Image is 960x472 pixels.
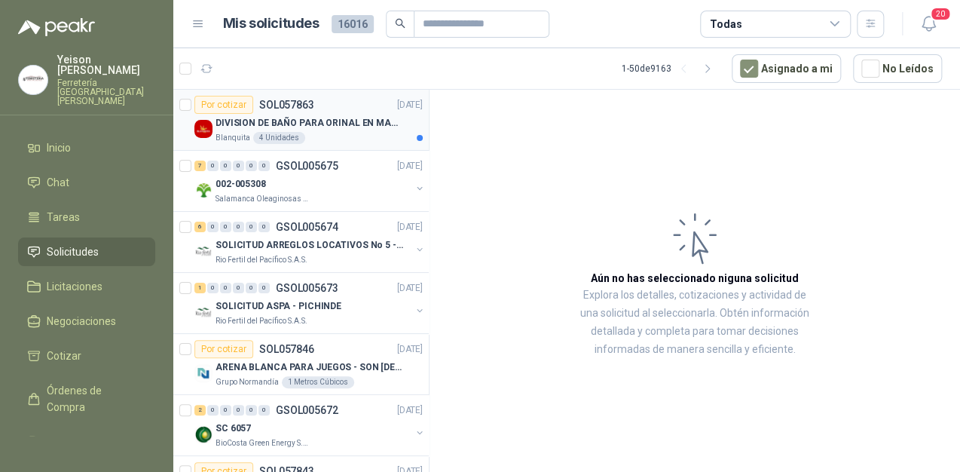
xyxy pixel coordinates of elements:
[194,161,206,171] div: 7
[216,193,310,205] p: Salamanca Oleaginosas SAS
[246,283,257,293] div: 0
[233,161,244,171] div: 0
[253,132,305,144] div: 4 Unidades
[216,132,250,144] p: Blanquita
[173,90,429,151] a: Por cotizarSOL057863[DATE] Company LogoDIVISION DE BAÑO PARA ORINAL EN MADERA O PLASTICABlanquita...
[223,13,319,35] h1: Mis solicitudes
[18,342,155,370] a: Cotizar
[207,161,219,171] div: 0
[57,78,155,106] p: Ferretería [GEOGRAPHIC_DATA][PERSON_NAME]
[220,283,231,293] div: 0
[194,303,212,321] img: Company Logo
[57,54,155,75] p: Yeison [PERSON_NAME]
[332,15,374,33] span: 16016
[207,405,219,415] div: 0
[282,376,354,388] div: 1 Metros Cúbicos
[18,133,155,162] a: Inicio
[397,281,423,296] p: [DATE]
[397,98,423,112] p: [DATE]
[710,16,741,32] div: Todas
[194,157,426,205] a: 7 0 0 0 0 0 GSOL005675[DATE] Company Logo002-005308Salamanca Oleaginosas SAS
[194,340,253,358] div: Por cotizar
[233,283,244,293] div: 0
[276,405,338,415] p: GSOL005672
[259,344,314,354] p: SOL057846
[246,161,257,171] div: 0
[258,161,270,171] div: 0
[18,272,155,301] a: Licitaciones
[216,177,266,192] p: 002-005308
[194,181,212,199] img: Company Logo
[207,222,219,232] div: 0
[18,307,155,336] a: Negociaciones
[216,315,307,327] p: Rio Fertil del Pacífico S.A.S.
[258,405,270,415] div: 0
[18,168,155,197] a: Chat
[18,238,155,266] a: Solicitudes
[216,421,251,436] p: SC 6057
[216,116,403,130] p: DIVISION DE BAÑO PARA ORINAL EN MADERA O PLASTICA
[216,360,403,375] p: ARENA BLANCA PARA JUEGOS - SON [DEMOGRAPHIC_DATA].31 METROS CUBICOS
[216,238,403,253] p: SOLICITUD ARREGLOS LOCATIVOS No 5 - PICHINDE
[216,299,341,314] p: SOLICITUD ASPA - PICHINDE
[18,203,155,231] a: Tareas
[246,222,257,232] div: 0
[930,7,951,21] span: 20
[853,54,942,83] button: No Leídos
[259,100,314,110] p: SOL057863
[397,403,423,418] p: [DATE]
[19,66,47,94] img: Company Logo
[194,242,212,260] img: Company Logo
[216,254,307,266] p: Rio Fertil del Pacífico S.A.S.
[173,334,429,395] a: Por cotizarSOL057846[DATE] Company LogoARENA BLANCA PARA JUEGOS - SON [DEMOGRAPHIC_DATA].31 METRO...
[395,18,405,29] span: search
[47,209,80,225] span: Tareas
[216,376,279,388] p: Grupo Normandía
[591,270,799,287] h3: Aún no has seleccionado niguna solicitud
[47,348,81,364] span: Cotizar
[47,174,69,191] span: Chat
[47,434,102,450] span: Remisiones
[194,425,212,443] img: Company Logo
[276,283,338,293] p: GSOL005673
[194,279,426,327] a: 1 0 0 0 0 0 GSOL005673[DATE] Company LogoSOLICITUD ASPA - PICHINDERio Fertil del Pacífico S.A.S.
[276,161,338,171] p: GSOL005675
[47,313,116,329] span: Negociaciones
[915,11,942,38] button: 20
[207,283,219,293] div: 0
[18,18,95,36] img: Logo peakr
[194,222,206,232] div: 6
[194,96,253,114] div: Por cotizar
[220,405,231,415] div: 0
[18,428,155,456] a: Remisiones
[47,244,99,260] span: Solicitudes
[194,218,426,266] a: 6 0 0 0 0 0 GSOL005674[DATE] Company LogoSOLICITUD ARREGLOS LOCATIVOS No 5 - PICHINDERio Fertil d...
[220,161,231,171] div: 0
[276,222,338,232] p: GSOL005674
[233,222,244,232] div: 0
[47,382,141,415] span: Órdenes de Compra
[194,120,212,138] img: Company Logo
[47,139,71,156] span: Inicio
[194,364,212,382] img: Company Logo
[220,222,231,232] div: 0
[397,159,423,173] p: [DATE]
[258,283,270,293] div: 0
[47,278,102,295] span: Licitaciones
[233,405,244,415] div: 0
[622,57,720,81] div: 1 - 50 de 9163
[18,376,155,421] a: Órdenes de Compra
[194,283,206,293] div: 1
[397,220,423,234] p: [DATE]
[397,342,423,357] p: [DATE]
[216,437,310,449] p: BioCosta Green Energy S.A.S
[194,401,426,449] a: 2 0 0 0 0 0 GSOL005672[DATE] Company LogoSC 6057BioCosta Green Energy S.A.S
[194,405,206,415] div: 2
[258,222,270,232] div: 0
[580,287,809,359] p: Explora los detalles, cotizaciones y actividad de una solicitud al seleccionarla. Obtén informaci...
[732,54,841,83] button: Asignado a mi
[246,405,257,415] div: 0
